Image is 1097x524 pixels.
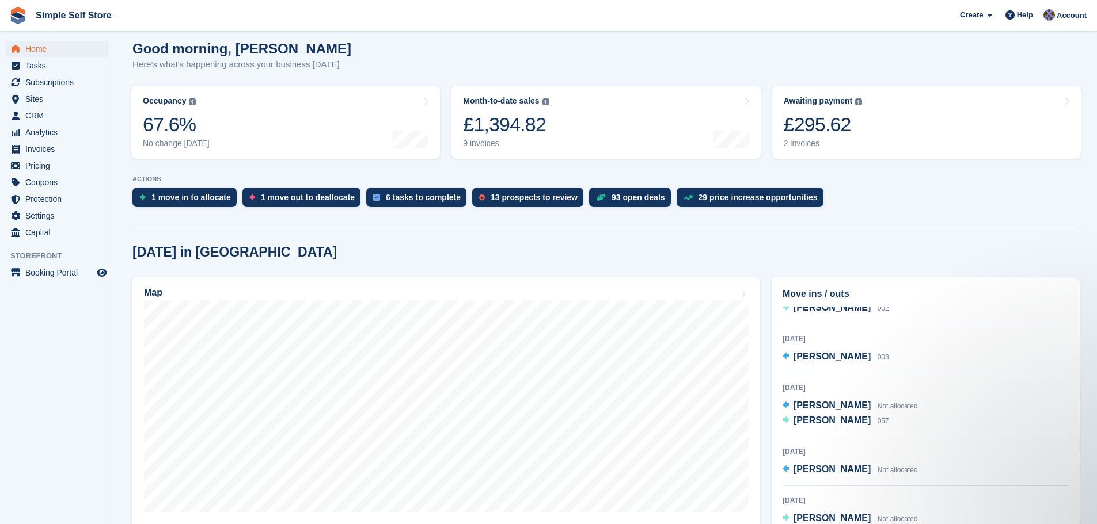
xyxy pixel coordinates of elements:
[132,175,1080,183] p: ACTIONS
[6,208,109,224] a: menu
[6,265,109,281] a: menu
[878,417,889,425] span: 057
[479,194,485,201] img: prospect-51fa495bee0391a8d652442698ab0144808aea92771e9ea1ae160a38d050c398.svg
[542,98,549,105] img: icon-info-grey-7440780725fd019a000dd9b08b2336e03edf1995a4989e88bcd33f0948082b44.svg
[25,91,94,107] span: Sites
[261,193,355,202] div: 1 move out to deallocate
[6,58,109,74] a: menu
[25,174,94,190] span: Coupons
[143,96,186,106] div: Occupancy
[612,193,665,202] div: 93 open deals
[677,188,829,213] a: 29 price increase opportunities
[249,194,255,201] img: move_outs_to_deallocate_icon-f764333ba52eb49d3ac5e1228854f67142a1ed5810a6f6cc68b1a99e826820c5.svg
[772,86,1081,159] a: Awaiting payment £295.62 2 invoices
[783,301,889,316] a: [PERSON_NAME] 002
[794,400,871,410] span: [PERSON_NAME]
[189,98,196,105] img: icon-info-grey-7440780725fd019a000dd9b08b2336e03edf1995a4989e88bcd33f0948082b44.svg
[95,266,109,280] a: Preview store
[784,96,853,106] div: Awaiting payment
[6,74,109,90] a: menu
[31,6,116,25] a: Simple Self Store
[25,265,94,281] span: Booking Portal
[960,9,983,21] span: Create
[794,303,871,312] span: [PERSON_NAME]
[794,415,871,425] span: [PERSON_NAME]
[794,464,871,474] span: [PERSON_NAME]
[783,399,918,414] a: [PERSON_NAME] Not allocated
[386,193,461,202] div: 6 tasks to complete
[6,191,109,207] a: menu
[684,195,693,200] img: price_increase_opportunities-93ffe204e8149a01c8c9dc8f82e8f89637d9d84a8eef4429ea346261dce0b2c0.svg
[143,113,210,136] div: 67.6%
[25,208,94,224] span: Settings
[596,193,606,201] img: deal-1b604bf984904fb50ccaf53a9ad4b4a5d6e5aea283cecdc64d6e3604feb123c2.svg
[10,250,115,262] span: Storefront
[6,224,109,240] a: menu
[699,193,818,202] div: 29 price increase opportunities
[784,113,863,136] div: £295.62
[132,41,351,56] h1: Good morning, [PERSON_NAME]
[25,124,94,140] span: Analytics
[1017,9,1033,21] span: Help
[589,188,677,213] a: 93 open deals
[373,194,380,201] img: task-75834270c22a3079a89374b754ae025e5fb1db73e45f91037f5363f120a921f8.svg
[242,188,366,213] a: 1 move out to deallocate
[463,96,539,106] div: Month-to-date sales
[784,139,863,148] div: 2 invoices
[794,513,871,523] span: [PERSON_NAME]
[132,188,242,213] a: 1 move in to allocate
[472,188,589,213] a: 13 prospects to review
[878,304,889,312] span: 002
[855,98,862,105] img: icon-info-grey-7440780725fd019a000dd9b08b2336e03edf1995a4989e88bcd33f0948082b44.svg
[783,287,1069,301] h2: Move ins / outs
[783,414,889,429] a: [PERSON_NAME] 057
[878,466,918,474] span: Not allocated
[783,495,1069,506] div: [DATE]
[463,113,549,136] div: £1,394.82
[6,41,109,57] a: menu
[139,194,146,201] img: move_ins_to_allocate_icon-fdf77a2bb77ea45bf5b3d319d69a93e2d87916cf1d5bf7949dd705db3b84f3ca.svg
[491,193,578,202] div: 13 prospects to review
[463,139,549,148] div: 9 invoices
[25,191,94,207] span: Protection
[131,86,440,159] a: Occupancy 67.6% No change [DATE]
[1043,9,1055,21] img: Sharon Hughes
[6,108,109,124] a: menu
[878,353,889,361] span: 008
[794,351,871,361] span: [PERSON_NAME]
[783,334,1069,344] div: [DATE]
[783,350,889,365] a: [PERSON_NAME] 008
[25,224,94,240] span: Capital
[783,383,1069,393] div: [DATE]
[25,158,94,174] span: Pricing
[6,174,109,190] a: menu
[6,124,109,140] a: menu
[132,58,351,71] p: Here's what's happening across your business [DATE]
[6,158,109,174] a: menu
[783,446,1069,457] div: [DATE]
[151,193,231,202] div: 1 move in to allocate
[451,86,760,159] a: Month-to-date sales £1,394.82 9 invoices
[144,288,162,298] h2: Map
[25,141,94,157] span: Invoices
[6,91,109,107] a: menu
[1057,10,1087,21] span: Account
[366,188,472,213] a: 6 tasks to complete
[143,139,210,148] div: No change [DATE]
[878,402,918,410] span: Not allocated
[783,462,918,477] a: [PERSON_NAME] Not allocated
[25,41,94,57] span: Home
[25,108,94,124] span: CRM
[6,141,109,157] a: menu
[132,244,337,260] h2: [DATE] in [GEOGRAPHIC_DATA]
[25,74,94,90] span: Subscriptions
[878,515,918,523] span: Not allocated
[9,7,26,24] img: stora-icon-8386f47178a22dfd0bd8f6a31ec36ba5ce8667c1dd55bd0f319d3a0aa187defe.svg
[25,58,94,74] span: Tasks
